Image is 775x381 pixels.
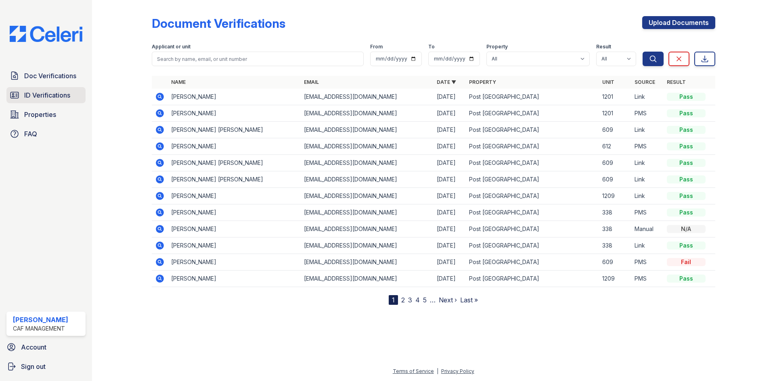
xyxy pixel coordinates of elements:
td: [PERSON_NAME] [168,89,301,105]
td: 338 [599,204,631,221]
a: Account [3,339,89,355]
td: Post [GEOGRAPHIC_DATA] [466,105,599,122]
td: 1209 [599,271,631,287]
div: CAF Management [13,325,68,333]
span: FAQ [24,129,37,139]
td: [PERSON_NAME] [168,237,301,254]
td: Post [GEOGRAPHIC_DATA] [466,138,599,155]
a: Source [635,79,655,85]
label: Applicant or unit [152,44,191,50]
input: Search by name, email, or unit number [152,52,364,66]
label: To [428,44,435,50]
a: Terms of Service [393,368,434,374]
td: [EMAIL_ADDRESS][DOMAIN_NAME] [301,204,434,221]
td: [DATE] [434,138,466,155]
td: PMS [631,254,664,271]
td: [PERSON_NAME] [168,254,301,271]
td: Link [631,237,664,254]
td: Link [631,155,664,171]
td: [PERSON_NAME] [PERSON_NAME] [168,155,301,171]
td: Link [631,89,664,105]
td: [PERSON_NAME] [168,138,301,155]
label: Property [486,44,508,50]
td: Post [GEOGRAPHIC_DATA] [466,221,599,237]
td: [PERSON_NAME] [168,204,301,221]
td: 609 [599,171,631,188]
a: 2 [401,296,405,304]
td: Link [631,122,664,138]
div: Pass [667,192,706,200]
div: Pass [667,93,706,101]
td: [EMAIL_ADDRESS][DOMAIN_NAME] [301,254,434,271]
td: Post [GEOGRAPHIC_DATA] [466,204,599,221]
td: [EMAIL_ADDRESS][DOMAIN_NAME] [301,138,434,155]
td: Post [GEOGRAPHIC_DATA] [466,89,599,105]
div: | [437,368,438,374]
td: [EMAIL_ADDRESS][DOMAIN_NAME] [301,237,434,254]
span: Sign out [21,362,46,371]
span: … [430,295,436,305]
a: Name [171,79,186,85]
a: FAQ [6,126,86,142]
td: [DATE] [434,122,466,138]
div: Pass [667,175,706,183]
a: Next › [439,296,457,304]
div: Pass [667,208,706,217]
td: Manual [631,221,664,237]
td: Link [631,171,664,188]
a: Result [667,79,686,85]
td: Post [GEOGRAPHIC_DATA] [466,237,599,254]
td: [PERSON_NAME] [PERSON_NAME] [168,171,301,188]
td: [PERSON_NAME] [168,188,301,204]
a: ID Verifications [6,87,86,103]
div: Fail [667,258,706,266]
td: PMS [631,138,664,155]
td: PMS [631,105,664,122]
td: [DATE] [434,254,466,271]
td: [DATE] [434,237,466,254]
td: [EMAIL_ADDRESS][DOMAIN_NAME] [301,89,434,105]
img: CE_Logo_Blue-a8612792a0a2168367f1c8372b55b34899dd931a85d93a1a3d3e32e68fde9ad4.png [3,26,89,42]
td: [DATE] [434,155,466,171]
td: 1209 [599,188,631,204]
td: Link [631,188,664,204]
div: Pass [667,159,706,167]
label: Result [596,44,611,50]
a: 3 [408,296,412,304]
td: Post [GEOGRAPHIC_DATA] [466,122,599,138]
a: Sign out [3,358,89,375]
td: [DATE] [434,105,466,122]
td: [DATE] [434,171,466,188]
div: Pass [667,109,706,117]
td: [EMAIL_ADDRESS][DOMAIN_NAME] [301,221,434,237]
td: [EMAIL_ADDRESS][DOMAIN_NAME] [301,105,434,122]
td: [PERSON_NAME] [168,221,301,237]
td: 609 [599,254,631,271]
a: 4 [415,296,420,304]
span: ID Verifications [24,90,70,100]
td: 609 [599,122,631,138]
td: 338 [599,221,631,237]
td: Post [GEOGRAPHIC_DATA] [466,171,599,188]
td: [PERSON_NAME] [168,271,301,287]
td: [EMAIL_ADDRESS][DOMAIN_NAME] [301,188,434,204]
td: [EMAIL_ADDRESS][DOMAIN_NAME] [301,122,434,138]
td: [DATE] [434,221,466,237]
td: [PERSON_NAME] [PERSON_NAME] [168,122,301,138]
td: PMS [631,204,664,221]
a: Privacy Policy [441,368,474,374]
a: Last » [460,296,478,304]
td: [PERSON_NAME] [168,105,301,122]
a: Property [469,79,496,85]
span: Account [21,342,46,352]
label: From [370,44,383,50]
td: [DATE] [434,271,466,287]
td: 612 [599,138,631,155]
div: [PERSON_NAME] [13,315,68,325]
td: Post [GEOGRAPHIC_DATA] [466,188,599,204]
div: Pass [667,126,706,134]
div: N/A [667,225,706,233]
a: Date ▼ [437,79,456,85]
td: 338 [599,237,631,254]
